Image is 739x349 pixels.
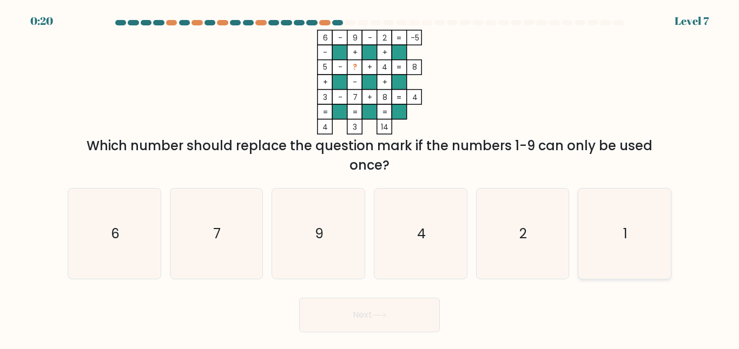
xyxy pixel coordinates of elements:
tspan: - [338,92,342,103]
tspan: - [338,32,342,43]
tspan: 6 [323,32,328,43]
tspan: 7 [353,92,358,103]
tspan: 4 [322,122,328,132]
tspan: = [397,62,401,72]
tspan: 4 [382,62,387,72]
div: 0:20 [30,13,53,29]
tspan: 8 [412,62,417,72]
tspan: -5 [411,32,419,43]
tspan: 3 [323,92,327,103]
tspan: + [367,92,372,103]
tspan: 8 [382,92,387,103]
text: 6 [111,224,120,243]
tspan: ? [353,62,357,72]
tspan: + [382,77,387,88]
tspan: - [323,47,327,58]
tspan: 3 [353,122,357,132]
tspan: - [368,32,372,43]
tspan: + [323,77,328,88]
text: 2 [520,224,527,243]
tspan: + [367,62,372,72]
tspan: = [323,106,328,117]
tspan: = [397,92,401,103]
text: 9 [315,224,324,243]
tspan: - [338,62,342,72]
tspan: 14 [381,122,388,132]
div: Level 7 [675,13,709,29]
tspan: 4 [412,92,418,103]
tspan: 5 [323,62,327,72]
tspan: = [382,106,387,117]
tspan: - [353,77,357,88]
text: 7 [214,224,221,243]
text: 1 [623,224,628,243]
button: Next [299,298,440,332]
text: 4 [417,224,426,243]
tspan: = [353,106,358,117]
tspan: = [397,32,401,43]
tspan: 9 [353,32,358,43]
div: Which number should replace the question mark if the numbers 1-9 can only be used once? [74,136,665,175]
tspan: 2 [382,32,387,43]
tspan: + [382,47,387,58]
tspan: + [353,47,358,58]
